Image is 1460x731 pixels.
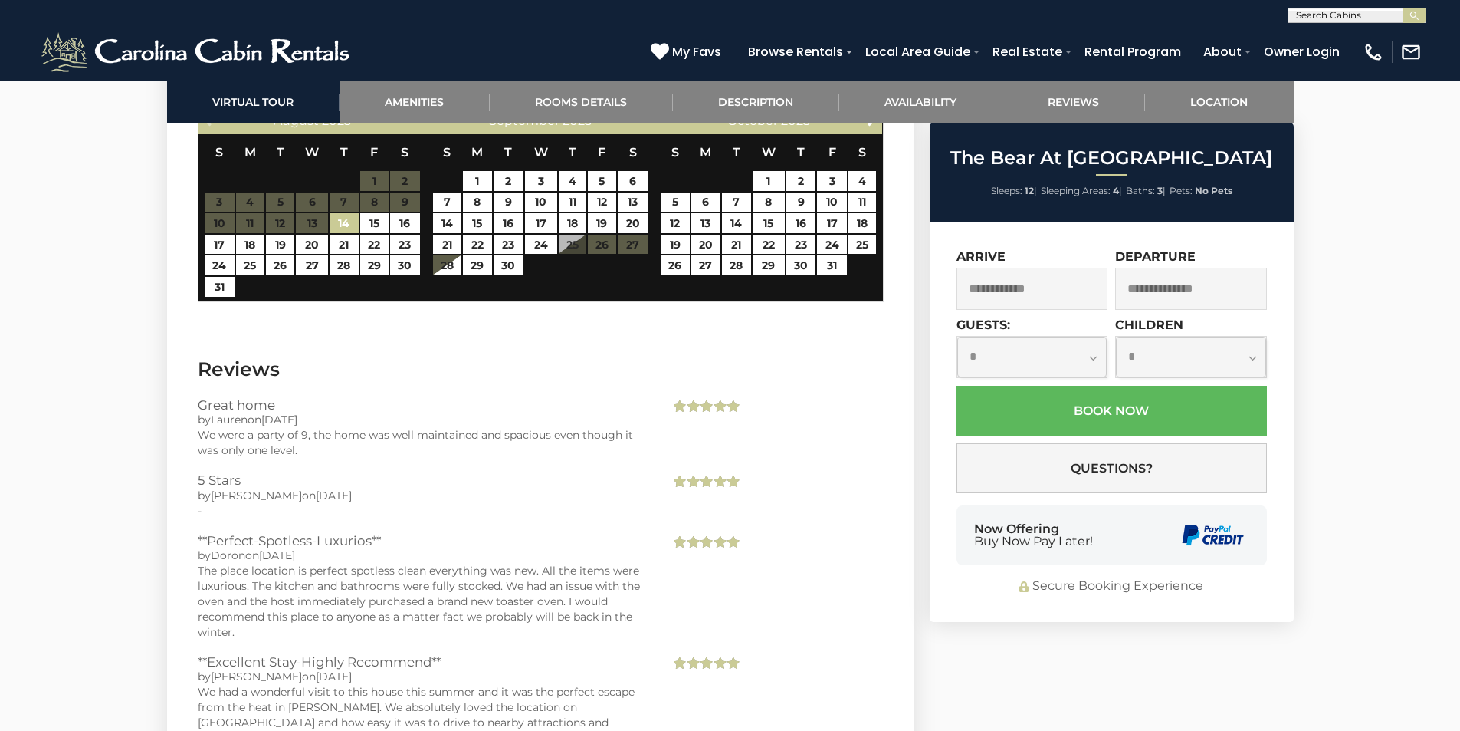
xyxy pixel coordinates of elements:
[733,145,740,160] span: Tuesday
[490,81,673,123] a: Rooms Details
[330,235,358,255] a: 21
[266,235,294,255] a: 19
[463,255,491,275] a: 29
[38,29,356,75] img: White-1-2.png
[370,145,378,160] span: Friday
[1256,38,1347,65] a: Owner Login
[786,235,816,255] a: 23
[198,503,648,519] div: -
[198,398,648,412] h3: Great home
[700,145,711,160] span: Monday
[1115,249,1196,264] label: Departure
[463,213,491,233] a: 15
[534,145,548,160] span: Wednesday
[494,213,523,233] a: 16
[722,235,750,255] a: 21
[848,171,876,191] a: 4
[974,523,1093,548] div: Now Offering
[236,235,264,255] a: 18
[740,38,851,65] a: Browse Rentals
[494,235,523,255] a: 23
[797,145,805,160] span: Thursday
[167,81,340,123] a: Virtual Tour
[390,235,420,255] a: 23
[858,145,866,160] span: Saturday
[463,171,491,191] a: 1
[274,114,319,128] span: August
[277,145,284,160] span: Tuesday
[489,114,559,128] span: September
[691,235,721,255] a: 20
[463,235,491,255] a: 22
[848,193,876,212] a: 11
[569,145,576,160] span: Thursday
[722,213,750,233] a: 14
[974,535,1093,548] span: Buy Now Pay Later!
[848,235,876,255] a: 25
[1002,81,1145,123] a: Reviews
[390,213,420,233] a: 16
[956,386,1267,436] button: Book Now
[198,534,648,548] h3: **Perfect-Spotless-Luxurios**
[198,669,648,684] div: by on
[781,114,810,128] span: 2025
[211,413,248,426] span: Lauren
[559,171,586,191] a: 4
[588,171,616,191] a: 5
[753,255,785,275] a: 29
[1400,41,1422,63] img: mail-regular-white.png
[598,145,605,160] span: Friday
[305,145,319,160] span: Wednesday
[817,193,847,212] a: 10
[956,578,1267,595] div: Secure Booking Experience
[786,171,816,191] a: 2
[691,255,721,275] a: 27
[433,213,461,233] a: 14
[401,145,408,160] span: Saturday
[1195,185,1232,196] strong: No Pets
[661,235,689,255] a: 19
[198,473,648,487] h3: 5 Stars
[753,193,785,212] a: 8
[618,171,648,191] a: 6
[991,185,1022,196] span: Sleeps:
[956,249,1006,264] label: Arrive
[205,235,235,255] a: 17
[661,255,689,275] a: 26
[1363,41,1384,63] img: phone-regular-white.png
[215,145,223,160] span: Sunday
[762,145,776,160] span: Wednesday
[340,81,490,123] a: Amenities
[211,489,302,502] span: [PERSON_NAME]
[198,548,648,563] div: by on
[672,42,721,61] span: My Favs
[1041,185,1111,196] span: Sleeping Areas:
[817,255,847,275] a: 31
[559,193,586,212] a: 11
[525,193,557,212] a: 10
[563,114,592,128] span: 2025
[198,427,648,458] div: We were a party of 9, the home was well maintained and spacious even though it was only one level.
[1115,318,1183,332] label: Children
[390,255,420,275] a: 30
[1196,38,1249,65] a: About
[296,255,328,275] a: 27
[956,443,1267,493] button: Questions?
[330,255,358,275] a: 28
[316,670,352,683] span: [DATE]
[727,114,778,128] span: October
[753,171,785,191] a: 1
[463,193,491,212] a: 8
[956,318,1010,332] label: Guests:
[651,42,725,62] a: My Favs
[817,171,847,191] a: 3
[722,255,750,275] a: 28
[985,38,1070,65] a: Real Estate
[1077,38,1189,65] a: Rental Program
[525,235,557,255] a: 24
[322,114,351,128] span: 2025
[661,193,689,212] a: 5
[296,235,328,255] a: 20
[1170,185,1193,196] span: Pets:
[817,235,847,255] a: 24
